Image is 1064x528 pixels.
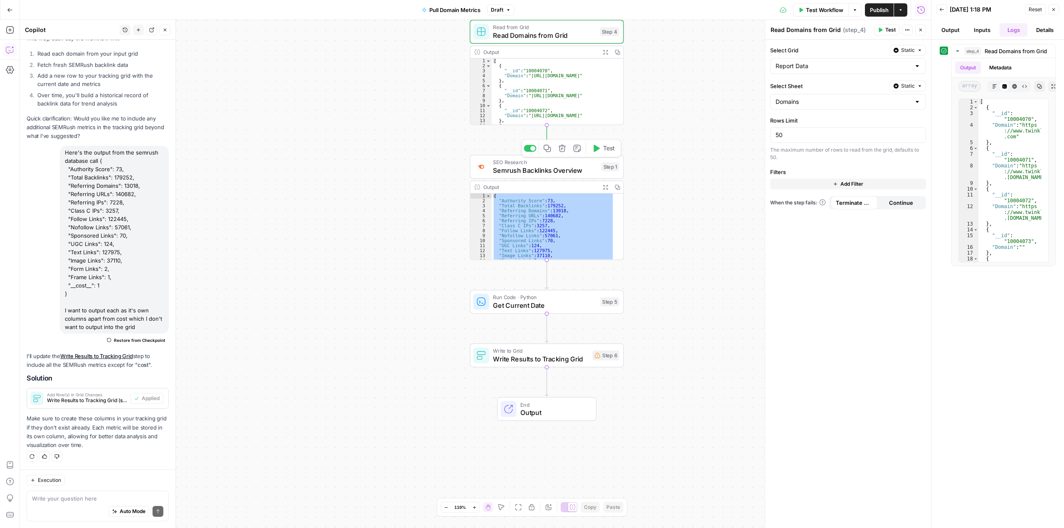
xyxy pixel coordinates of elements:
li: Read each domain from your input grid [35,49,169,58]
div: 5 [959,140,978,145]
g: Edge from step_6 to end [545,367,548,396]
div: 8 [470,228,491,233]
span: Static [901,82,915,90]
span: Toggle code folding, rows 10 through 13 [973,186,978,192]
span: Write Results to Tracking Grid (step_6) [47,397,127,404]
span: When the step fails: [770,199,826,206]
span: Toggle code folding, rows 10 through 13 [486,103,491,108]
div: 9 [470,98,491,103]
button: Paste [603,502,623,513]
button: Draft [487,5,515,15]
div: 3 [959,111,978,122]
button: Publish [865,3,894,17]
g: Edge from step_5 to step_6 [545,314,548,342]
div: 10 [470,103,491,108]
li: Over time, you'll build a historical record of backlink data for trend analysis [35,91,169,108]
div: 16 [959,244,978,250]
span: Add Row(s) in Grid Changes [47,393,127,397]
span: Terminate Workflow [836,199,873,207]
span: Paste [606,503,620,511]
span: Execution [38,476,61,484]
span: Toggle code folding, rows 18 through 21 [973,256,978,262]
span: Pull Domain Metrics [429,6,480,14]
div: 9 [959,180,978,186]
span: Write Results to Tracking Grid [493,354,588,364]
span: Read from Grid [493,23,596,31]
div: 2 [470,199,491,204]
span: step_4 [964,47,981,55]
div: Read from GridRead Domains from GridStep 4Output[ { "__id":"10004070", "Domain":"[URL][DOMAIN_NAM... [470,20,623,125]
div: 11 [959,192,978,204]
div: 2 [959,105,978,111]
button: Applied [131,393,163,404]
div: 12 [959,204,978,221]
div: 2 [470,64,491,69]
button: Execution [27,475,65,486]
button: Metadata [984,61,1017,74]
div: Step 5 [601,297,619,307]
span: Toggle code folding, rows 1 through 22 [973,99,978,105]
span: Toggle code folding, rows 14 through 17 [486,123,491,128]
div: 14 [470,258,491,263]
span: Add Filter [840,180,863,188]
div: 9 [470,233,491,238]
span: Get Current Date [493,300,596,310]
div: Output [483,48,596,56]
div: Copilot [25,26,117,34]
button: Static [890,45,926,56]
span: Continue [889,199,913,207]
li: Fetch fresh SEMRush backlink data [35,61,169,69]
span: Reset [1029,6,1042,13]
div: 15 [959,233,978,244]
div: 10 [470,238,491,243]
div: 8 [959,163,978,180]
div: 12 [470,248,491,253]
span: Toggle code folding, rows 2 through 5 [486,64,491,69]
span: Toggle code folding, rows 1 through 22 [486,59,491,64]
button: Test [874,25,899,35]
strong: cost [138,361,148,368]
div: 10 [959,186,978,192]
button: Auto Mode [108,506,149,517]
div: 4 [470,74,491,79]
span: Static [901,47,915,54]
span: Draft [491,6,503,14]
button: Restore from Checkpoint [103,335,169,345]
span: Semrush Backlinks Overview [493,165,597,175]
div: 17 [959,250,978,256]
button: Logs [1000,23,1028,37]
textarea: Read Domains from Grid [771,26,841,34]
div: Write to GridWrite Results to Tracking GridStep 6 [470,344,623,367]
span: Test [603,144,615,153]
span: Run Code · Python [493,293,596,301]
div: 4 [959,122,978,140]
div: 14 [959,227,978,233]
div: Step 6 [592,351,619,361]
span: Write to Grid [493,347,588,355]
div: 12 [470,113,491,118]
span: 119% [454,504,466,511]
span: Applied [142,395,160,402]
p: Make sure to create these columns in your tracking grid if they don't exist already. Each metric ... [27,414,169,449]
span: Toggle code folding, rows 14 through 17 [973,227,978,233]
input: Report Data [776,62,911,70]
div: 11 [470,243,491,248]
div: 7 [959,151,978,163]
span: ( step_4 ) [843,26,866,34]
div: 6 [470,219,491,223]
div: 6 [470,83,491,88]
div: 14 [470,123,491,128]
button: Static [890,81,926,91]
span: Restore from Checkpoint [114,337,165,344]
span: Toggle code folding, rows 6 through 9 [973,145,978,151]
label: Select Sheet [770,82,887,90]
span: Copy [584,503,596,511]
g: Edge from step_1 to step_5 [545,260,548,289]
a: Write Results to Tracking Grid [60,353,133,359]
span: Toggle code folding, rows 2 through 5 [973,105,978,111]
button: Continue [878,196,925,209]
button: Copy [581,502,600,513]
button: Pull Domain Metrics [417,3,485,17]
div: Step 1 [601,162,619,172]
div: 13 [959,221,978,227]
